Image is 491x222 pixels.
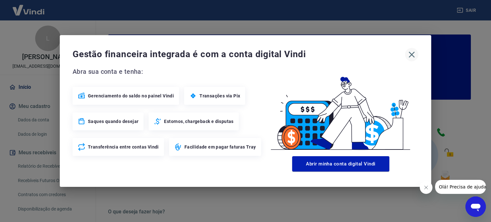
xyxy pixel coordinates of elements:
span: Olá! Precisa de ajuda? [4,4,54,10]
span: Facilidade em pagar faturas Tray [184,144,256,150]
img: Good Billing [263,66,418,154]
span: Saques quando desejar [88,118,138,125]
span: Transações via Pix [199,93,240,99]
span: Gerenciamento do saldo no painel Vindi [88,93,174,99]
iframe: Fechar mensagem [420,181,433,194]
span: Gestão financeira integrada é com a conta digital Vindi [73,48,405,61]
iframe: Mensagem da empresa [435,180,486,194]
iframe: Botão para abrir a janela de mensagens [465,196,486,217]
span: Transferência entre contas Vindi [88,144,159,150]
button: Abrir minha conta digital Vindi [292,156,389,172]
span: Estornos, chargeback e disputas [164,118,233,125]
span: Abra sua conta e tenha: [73,66,263,77]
